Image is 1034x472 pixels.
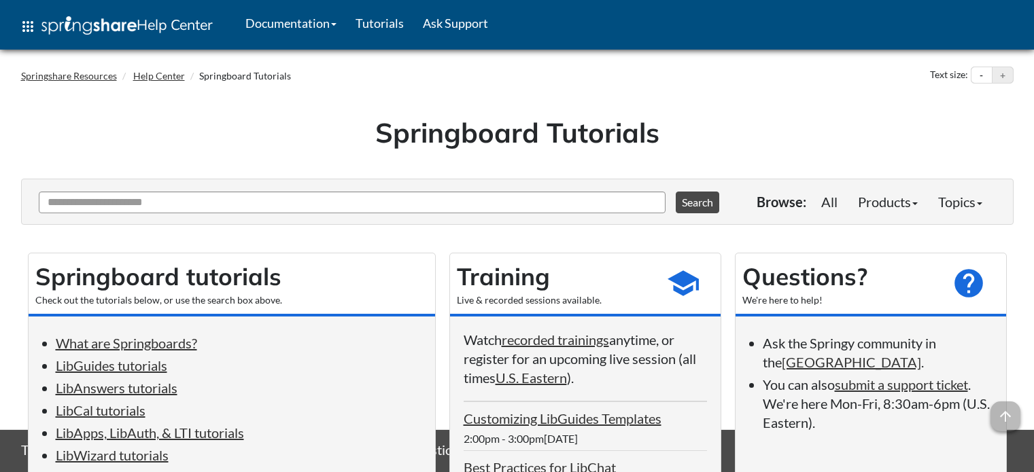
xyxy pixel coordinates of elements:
[676,192,719,213] button: Search
[56,447,169,463] a: LibWizard tutorials
[7,440,1027,462] div: This site uses cookies as well as records your IP address for usage statistics.
[187,69,291,83] li: Springboard Tutorials
[757,192,806,211] p: Browse:
[782,354,921,370] a: [GEOGRAPHIC_DATA]
[928,188,993,215] a: Topics
[21,70,117,81] a: Springshare Resources
[742,260,938,293] h2: Questions?
[137,16,213,33] span: Help Center
[763,333,993,371] li: Ask the Springy community in the .
[236,6,346,40] a: Documentation
[31,113,1003,151] h1: Springboard Tutorials
[763,375,993,432] li: You can also . We're here Mon-Fri, 8:30am-6pm (U.S. Eastern).
[990,401,1020,431] span: arrow_upward
[56,357,167,374] a: LibGuides tutorials
[464,330,707,387] p: Watch anytime, or register for an upcoming live session (all times ).
[927,67,971,84] div: Text size:
[413,6,498,40] a: Ask Support
[464,432,578,445] span: 2:00pm - 3:00pm[DATE]
[20,18,36,35] span: apps
[990,403,1020,419] a: arrow_upward
[346,6,413,40] a: Tutorials
[502,331,609,348] a: recorded trainings
[56,424,244,441] a: LibApps, LibAuth, & LTI tutorials
[811,188,848,215] a: All
[56,335,197,351] a: What are Springboards?
[35,260,428,293] h2: Springboard tutorials
[35,293,428,307] div: Check out the tutorials below, or use the search box above.
[496,369,567,386] a: U.S. Eastern
[742,293,938,307] div: We're here to help!
[993,67,1013,84] button: Increase text size
[848,188,928,215] a: Products
[952,266,986,300] span: help
[10,6,222,47] a: apps Help Center
[457,260,653,293] h2: Training
[835,376,968,393] a: submit a support ticket
[56,380,177,396] a: LibAnswers tutorials
[971,67,992,84] button: Decrease text size
[56,402,145,418] a: LibCal tutorials
[133,70,185,81] a: Help Center
[457,293,653,307] div: Live & recorded sessions available.
[666,266,700,300] span: school
[464,410,661,426] a: Customizing LibGuides Templates
[41,16,137,35] img: Springshare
